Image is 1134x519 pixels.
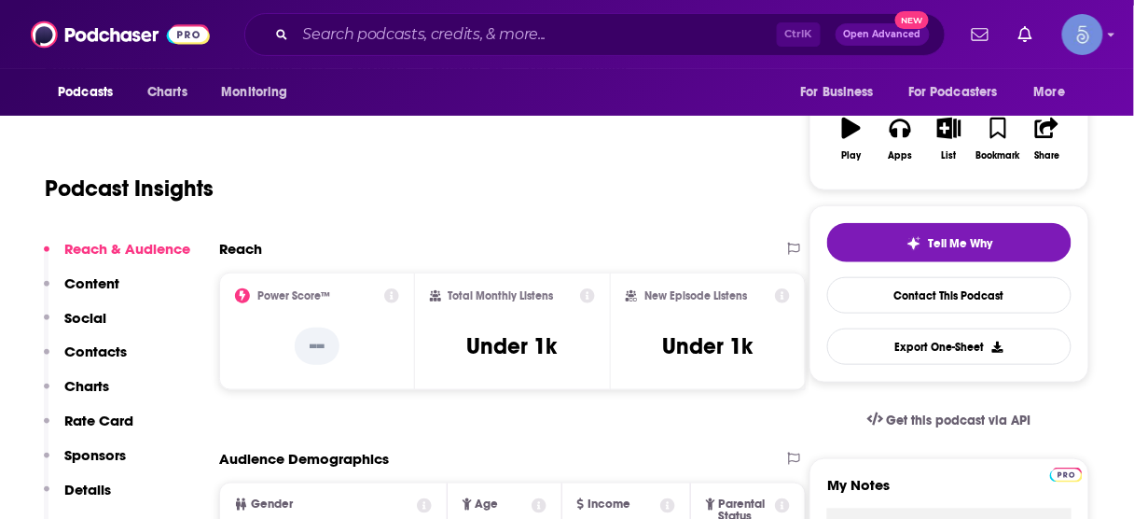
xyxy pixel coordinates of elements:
[44,377,109,412] button: Charts
[787,75,897,110] button: open menu
[208,75,311,110] button: open menu
[827,105,876,173] button: Play
[844,30,921,39] span: Open Advanced
[1062,14,1103,55] button: Show profile menu
[44,412,133,446] button: Rate Card
[64,240,190,258] p: Reach & Audience
[852,398,1046,443] a: Get this podcast via API
[906,236,921,251] img: tell me why sparkle
[64,274,119,292] p: Content
[1034,79,1066,105] span: More
[964,19,996,50] a: Show notifications dropdown
[64,412,133,429] p: Rate Card
[64,343,127,360] p: Contacts
[1050,468,1083,483] img: Podchaser Pro
[976,150,1020,161] div: Bookmark
[64,309,106,327] p: Social
[44,343,127,377] button: Contacts
[836,23,930,46] button: Open AdvancedNew
[44,309,106,344] button: Social
[296,20,777,49] input: Search podcasts, credits, & more...
[31,17,210,52] img: Podchaser - Follow, Share and Rate Podcasts
[45,175,214,203] h1: Podcast Insights
[251,498,293,511] span: Gender
[827,329,1072,365] button: Export One-Sheet
[889,150,913,161] div: Apps
[925,105,974,173] button: List
[44,240,190,274] button: Reach & Audience
[1023,105,1072,173] button: Share
[476,498,499,511] span: Age
[1011,19,1040,50] a: Show notifications dropdown
[974,105,1022,173] button: Bookmark
[1021,75,1089,110] button: open menu
[221,79,287,105] span: Monitoring
[58,79,113,105] span: Podcasts
[942,150,957,161] div: List
[842,150,862,161] div: Play
[219,450,389,468] h2: Audience Demographics
[1062,14,1103,55] span: Logged in as Spiral5-G1
[827,223,1072,262] button: tell me why sparkleTell Me Why
[644,289,747,302] h2: New Episode Listens
[45,75,137,110] button: open menu
[827,277,1072,314] a: Contact This Podcast
[147,79,187,105] span: Charts
[64,377,109,395] p: Charts
[244,13,946,56] div: Search podcasts, credits, & more...
[908,79,998,105] span: For Podcasters
[64,481,111,498] p: Details
[588,498,630,511] span: Income
[1034,150,1059,161] div: Share
[295,328,339,365] p: --
[64,446,126,464] p: Sponsors
[929,236,993,251] span: Tell Me Why
[135,75,199,110] a: Charts
[876,105,924,173] button: Apps
[800,79,874,105] span: For Business
[777,22,821,47] span: Ctrl K
[662,332,753,360] h3: Under 1k
[449,289,554,302] h2: Total Monthly Listens
[887,413,1031,428] span: Get this podcast via API
[44,481,111,515] button: Details
[896,75,1025,110] button: open menu
[44,274,119,309] button: Content
[219,240,262,258] h2: Reach
[895,11,929,29] span: New
[1050,465,1083,483] a: Pro website
[827,476,1072,509] label: My Notes
[257,289,330,302] h2: Power Score™
[44,446,126,481] button: Sponsors
[467,332,558,360] h3: Under 1k
[1062,14,1103,55] img: User Profile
